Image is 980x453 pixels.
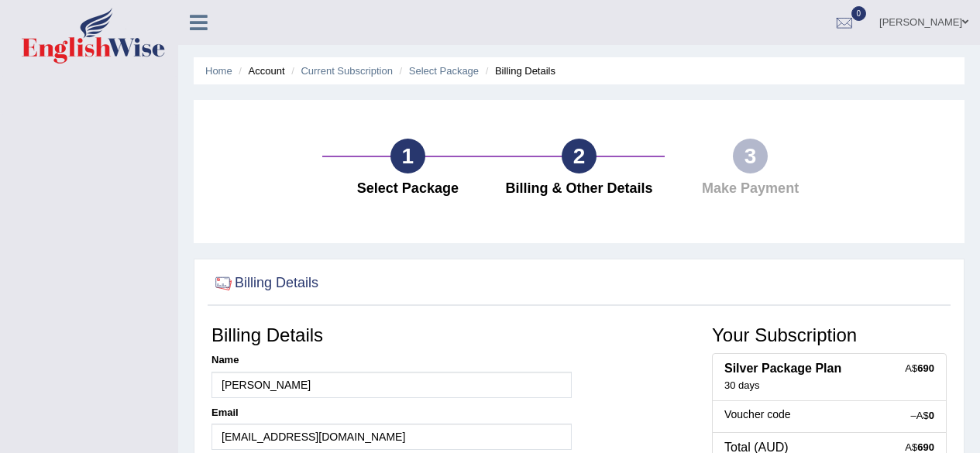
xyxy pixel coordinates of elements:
[917,362,934,374] strong: 690
[724,409,934,420] h5: Voucher code
[562,139,597,173] div: 2
[330,181,486,197] h4: Select Package
[390,139,425,173] div: 1
[911,409,934,423] div: –A$
[712,325,947,345] h3: Your Subscription
[235,63,284,78] li: Account
[733,139,768,173] div: 3
[724,362,841,375] b: Silver Package Plan
[917,441,934,453] strong: 690
[211,353,239,367] label: Name
[211,272,318,295] h2: Billing Details
[211,406,239,420] label: Email
[905,362,934,376] div: A$
[301,65,393,77] a: Current Subscription
[724,379,934,393] div: 30 days
[482,63,555,78] li: Billing Details
[929,410,934,421] strong: 0
[211,325,572,345] h3: Billing Details
[851,6,867,21] span: 0
[205,65,232,77] a: Home
[672,181,828,197] h4: Make Payment
[501,181,657,197] h4: Billing & Other Details
[409,65,479,77] a: Select Package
